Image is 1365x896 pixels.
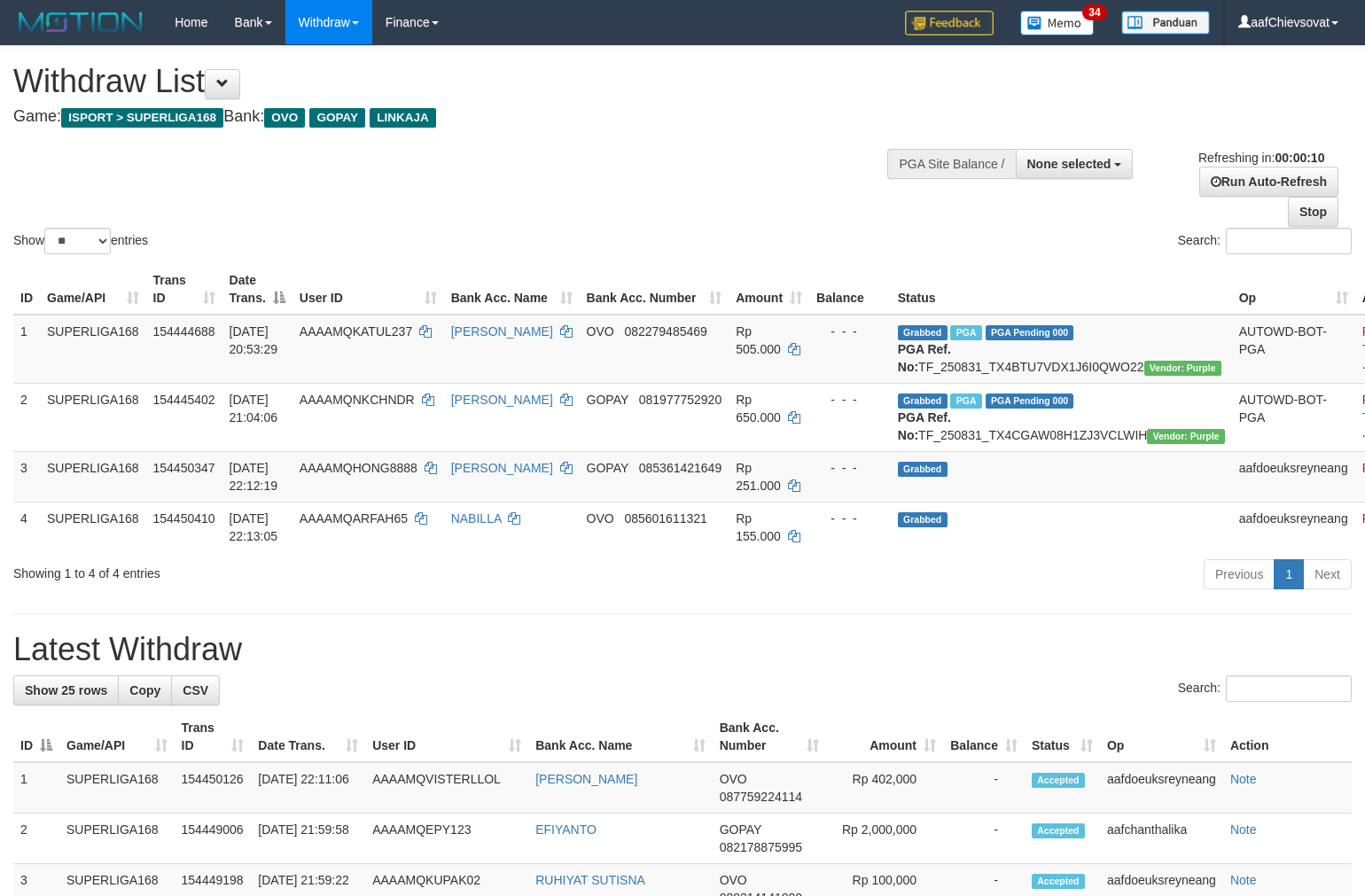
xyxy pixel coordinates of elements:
[826,712,943,762] th: Amount: activate to sort column ascending
[451,324,553,339] a: [PERSON_NAME]
[1288,197,1338,227] a: Stop
[61,108,223,128] span: ISPORT > SUPERLIGA168
[535,822,597,837] a: EFIYANTO
[264,108,305,128] span: OVO
[816,323,884,340] div: - - -
[720,772,747,786] span: OVO
[1230,822,1257,837] a: Note
[25,683,107,697] span: Show 25 rows
[230,511,278,543] span: [DATE] 22:13:05
[580,264,729,315] th: Bank Acc. Number: activate to sort column ascending
[943,712,1025,762] th: Balance: activate to sort column ascending
[1032,823,1085,838] span: Accepted
[300,461,417,475] span: AAAAMQHONG8888
[40,383,146,451] td: SUPERLIGA168
[1121,11,1210,35] img: panduan.png
[175,712,252,762] th: Trans ID: activate to sort column ascending
[451,461,553,475] a: [PERSON_NAME]
[729,264,809,315] th: Amount: activate to sort column ascending
[624,324,706,339] span: Copy 082279485469 to clipboard
[13,502,40,552] td: 4
[59,762,175,814] td: SUPERLIGA168
[309,108,365,128] span: GOPAY
[300,393,415,407] span: AAAAMQNKCHNDR
[230,324,278,356] span: [DATE] 20:53:29
[720,840,802,854] span: Copy 082178875995 to clipboard
[986,393,1074,409] span: PGA Pending
[736,461,781,493] span: Rp 251.000
[713,712,826,762] th: Bank Acc. Number: activate to sort column ascending
[1223,712,1352,762] th: Action
[175,814,252,864] td: 154449006
[183,683,208,697] span: CSV
[1275,151,1324,165] strong: 00:00:10
[950,393,981,409] span: Marked by aafchhiseyha
[13,228,148,254] label: Show entries
[129,683,160,697] span: Copy
[13,557,556,582] div: Showing 1 to 4 of 4 entries
[251,814,365,864] td: [DATE] 21:59:58
[13,451,40,502] td: 3
[1027,157,1111,171] span: None selected
[809,264,891,315] th: Balance
[1100,814,1223,864] td: aafchanthalika
[300,511,408,526] span: AAAAMQARFAH65
[736,324,781,356] span: Rp 505.000
[639,461,721,475] span: Copy 085361421649 to clipboard
[1100,712,1223,762] th: Op: activate to sort column ascending
[146,264,222,315] th: Trans ID: activate to sort column ascending
[40,502,146,552] td: SUPERLIGA168
[535,772,637,786] a: [PERSON_NAME]
[898,462,948,477] span: Grabbed
[1230,873,1257,887] a: Note
[1303,559,1352,589] a: Next
[1100,762,1223,814] td: aafdoeuksreyneang
[891,264,1232,315] th: Status
[292,264,444,315] th: User ID: activate to sort column ascending
[528,712,712,762] th: Bank Acc. Name: activate to sort column ascending
[720,790,802,804] span: Copy 087759224114 to clipboard
[1032,773,1085,788] span: Accepted
[816,391,884,409] div: - - -
[1198,151,1324,165] span: Refreshing in:
[44,228,111,254] select: Showentries
[365,762,528,814] td: AAAAMQVISTERLLOL
[13,64,893,99] h1: Withdraw List
[1274,559,1304,589] a: 1
[222,264,292,315] th: Date Trans.: activate to sort column descending
[365,814,528,864] td: AAAAMQEPY123
[1082,4,1106,20] span: 34
[898,325,948,340] span: Grabbed
[1020,11,1095,35] img: Button%20Memo.svg
[816,510,884,527] div: - - -
[251,762,365,814] td: [DATE] 22:11:06
[153,511,215,526] span: 154450410
[153,461,215,475] span: 154450347
[1016,149,1134,179] button: None selected
[1178,675,1352,702] label: Search:
[40,451,146,502] td: SUPERLIGA168
[13,9,148,35] img: MOTION_logo.png
[13,632,1352,667] h1: Latest Withdraw
[898,512,948,527] span: Grabbed
[1232,383,1355,451] td: AUTOWD-BOT-PGA
[535,873,645,887] a: RUHIYAT SUTISNA
[898,342,951,374] b: PGA Ref. No:
[40,315,146,384] td: SUPERLIGA168
[587,511,614,526] span: OVO
[13,814,59,864] td: 2
[639,393,721,407] span: Copy 081977752920 to clipboard
[13,315,40,384] td: 1
[1232,315,1355,384] td: AUTOWD-BOT-PGA
[1147,429,1224,444] span: Vendor URL: https://trx4.1velocity.biz
[887,149,1015,179] div: PGA Site Balance /
[59,712,175,762] th: Game/API: activate to sort column ascending
[1032,874,1085,889] span: Accepted
[153,393,215,407] span: 154445402
[251,712,365,762] th: Date Trans.: activate to sort column ascending
[986,325,1074,340] span: PGA Pending
[300,324,412,339] span: AAAAMQKATUL237
[624,511,706,526] span: Copy 085601611321 to clipboard
[153,324,215,339] span: 154444688
[1232,502,1355,552] td: aafdoeuksreyneang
